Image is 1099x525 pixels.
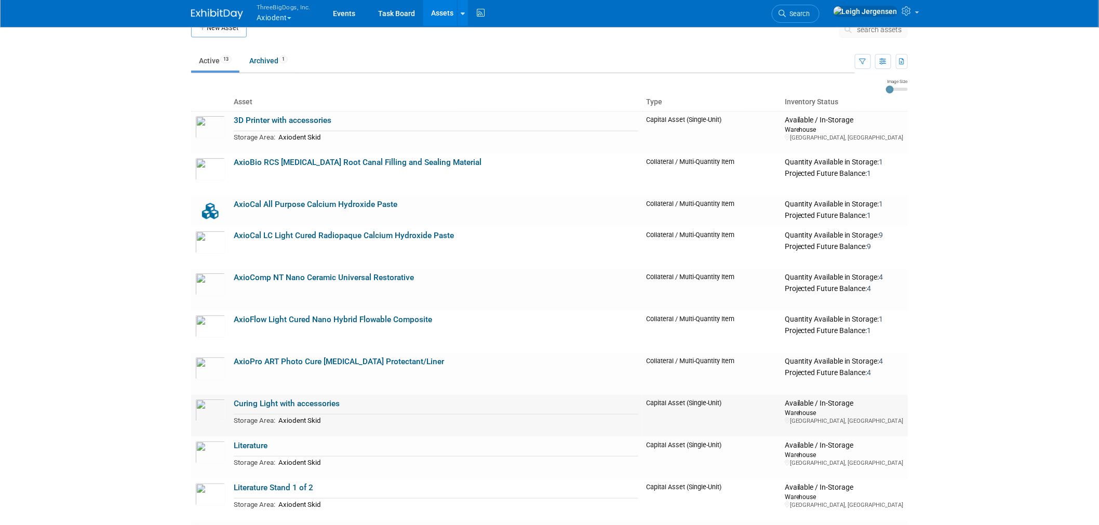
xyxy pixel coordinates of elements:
[785,200,904,209] div: Quantity Available in Storage:
[275,499,638,510] td: Axiodent Skid
[642,111,781,154] td: Capital Asset (Single-Unit)
[234,231,454,240] a: AxioCal LC Light Cured Radiopaque Calcium Hydroxide Paste
[275,415,638,426] td: Axiodent Skid
[833,6,898,17] img: Leigh Jergensen
[642,196,781,227] td: Collateral / Multi-Quantity Item
[642,395,781,437] td: Capital Asset (Single-Unit)
[642,479,781,521] td: Capital Asset (Single-Unit)
[220,56,232,63] span: 13
[642,269,781,311] td: Collateral / Multi-Quantity Item
[786,10,810,18] span: Search
[785,116,904,125] div: Available / In-Storage
[642,437,781,479] td: Capital Asset (Single-Unit)
[234,399,340,408] a: Curing Light with accessories
[195,200,225,223] img: Collateral-Icon-2.png
[785,366,904,378] div: Projected Future Balance:
[785,441,904,450] div: Available / In-Storage
[642,311,781,353] td: Collateral / Multi-Quantity Item
[785,357,904,366] div: Quantity Available in Storage:
[785,273,904,282] div: Quantity Available in Storage:
[642,93,781,111] th: Type
[234,357,444,366] a: AxioPro ART Photo Cure [MEDICAL_DATA] Protectant/Liner
[772,5,820,23] a: Search
[234,273,414,282] a: AxioComp NT Nano Ceramic Universal Restorative
[857,25,902,34] span: search assets
[642,227,781,269] td: Collateral / Multi-Quantity Item
[234,417,275,424] span: Storage Area:
[886,78,908,85] div: Image Size
[234,116,331,125] a: 3D Printer with accessories
[785,399,904,408] div: Available / In-Storage
[867,169,872,177] span: 1
[785,209,904,220] div: Projected Future Balance:
[242,51,296,71] a: Archived1
[785,134,904,142] div: [GEOGRAPHIC_DATA], [GEOGRAPHIC_DATA]
[234,158,481,167] a: AxioBio RCS [MEDICAL_DATA] Root Canal Filling and Sealing Material
[785,324,904,336] div: Projected Future Balance:
[257,2,311,12] span: ThreeBigDogs, Inc.
[785,417,904,425] div: [GEOGRAPHIC_DATA], [GEOGRAPHIC_DATA]
[191,51,239,71] a: Active13
[785,450,904,459] div: Warehouse
[867,326,872,335] span: 1
[191,19,247,37] button: New Asset
[785,459,904,467] div: [GEOGRAPHIC_DATA], [GEOGRAPHIC_DATA]
[785,492,904,501] div: Warehouse
[879,357,883,365] span: 4
[867,211,872,219] span: 1
[785,408,904,417] div: Warehouse
[879,315,883,323] span: 1
[879,231,883,239] span: 9
[867,368,872,377] span: 4
[234,200,397,209] a: AxioCal All Purpose Calcium Hydroxide Paste
[785,158,904,167] div: Quantity Available in Storage:
[879,200,883,208] span: 1
[191,9,243,19] img: ExhibitDay
[234,483,313,492] a: Literature Stand 1 of 2
[275,457,638,468] td: Axiodent Skid
[785,315,904,324] div: Quantity Available in Storage:
[279,56,288,63] span: 1
[642,353,781,395] td: Collateral / Multi-Quantity Item
[234,441,267,450] a: Literature
[785,282,904,294] div: Projected Future Balance:
[867,242,872,251] span: 9
[785,501,904,509] div: [GEOGRAPHIC_DATA], [GEOGRAPHIC_DATA]
[234,501,275,508] span: Storage Area:
[879,158,883,166] span: 1
[234,133,275,141] span: Storage Area:
[234,315,432,324] a: AxioFlow Light Cured Nano Hybrid Flowable Composite
[785,231,904,240] div: Quantity Available in Storage:
[867,284,872,293] span: 4
[785,125,904,134] div: Warehouse
[234,459,275,466] span: Storage Area:
[785,483,904,492] div: Available / In-Storage
[785,240,904,252] div: Projected Future Balance:
[230,93,642,111] th: Asset
[785,167,904,178] div: Projected Future Balance:
[275,131,638,143] td: Axiodent Skid
[879,273,883,281] span: 4
[839,21,908,38] button: search assets
[642,154,781,196] td: Collateral / Multi-Quantity Item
